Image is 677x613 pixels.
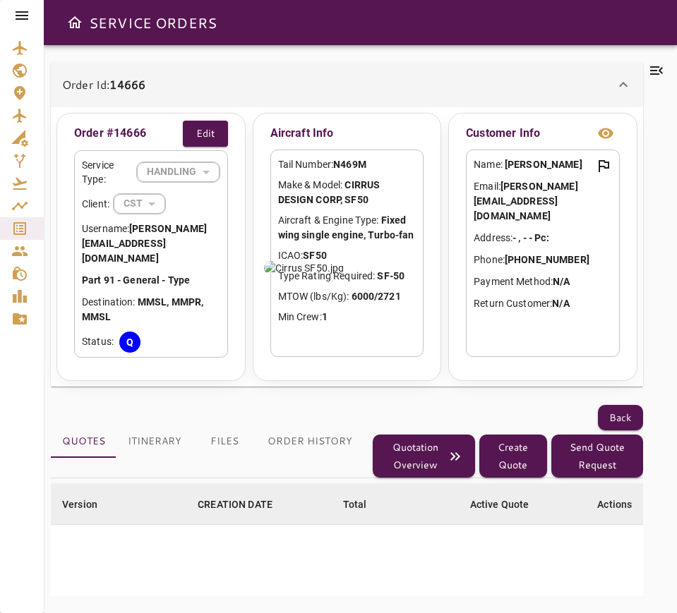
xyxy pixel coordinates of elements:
b: S [99,311,105,322]
p: ICAO: [278,248,417,263]
span: Active Quote [470,496,548,513]
button: Back [598,405,643,431]
div: Order Id:14666 [51,107,643,387]
button: Open drawer [61,8,89,37]
b: L [105,311,111,322]
b: M [82,311,90,322]
p: Order Id: [62,76,145,93]
p: Order #14666 [74,125,146,142]
b: 14666 [109,76,145,92]
div: Active Quote [470,496,529,513]
button: Country Requirements [364,424,521,458]
p: Aircraft & Engine Type: [278,213,417,243]
p: Status: [82,334,114,349]
button: Create Quote [479,435,547,478]
div: HANDLING [137,153,220,190]
div: CREATION DATE [198,496,272,513]
div: Q [119,332,140,353]
b: SF50 [303,250,327,261]
div: Total [343,496,367,513]
b: M [146,296,155,308]
b: N469M [333,159,366,170]
b: [PERSON_NAME] [505,159,582,170]
p: Tail Number: [278,157,417,172]
div: Version [62,496,97,513]
b: , [201,296,203,308]
b: , [167,296,169,308]
button: view info [592,119,620,147]
div: HANDLING [114,185,165,222]
span: Version [62,496,116,513]
div: basic tabs example [51,424,373,458]
b: N/A [552,298,569,309]
b: M [180,296,188,308]
h6: SERVICE ORDERS [89,11,217,34]
button: Edit [183,121,228,147]
b: [PERSON_NAME][EMAIL_ADDRESS][DOMAIN_NAME] [82,223,207,264]
img: Cirrus SF50.jpg [264,261,344,275]
p: Address: [474,231,612,245]
b: R [195,296,201,308]
p: Destination: [82,295,220,324]
p: Make & Model: [278,178,417,207]
div: Client: [82,193,220,214]
b: - , - - Pc: [513,232,549,243]
p: Return Customer: [474,296,612,311]
button: Quotation Overview [373,435,475,478]
button: Send Quote Request [551,435,643,478]
p: Username: [82,221,220,266]
span: Total [343,496,385,513]
div: Order Id:14666 [51,62,643,107]
b: L [161,296,167,308]
p: Aircraft Info [270,121,424,146]
p: Payment Method: [474,274,612,289]
p: Customer Info [466,125,540,142]
p: Part 91 - General - Type [82,273,220,288]
b: S [155,296,161,308]
b: M [172,296,180,308]
button: Quotes [51,424,116,458]
p: Email: [474,179,612,224]
p: Name: [474,157,612,172]
b: [PERSON_NAME][EMAIL_ADDRESS][DOMAIN_NAME] [474,181,578,221]
div: Service Type: [82,158,220,186]
b: N/A [553,276,570,287]
button: Files [193,424,256,458]
button: Order History [256,424,364,458]
p: Phone: [474,253,612,267]
b: M [138,296,146,308]
b: P [188,296,195,308]
b: M [90,311,99,322]
span: CREATION DATE [198,496,291,513]
b: [PHONE_NUMBER] [505,254,589,265]
button: Itinerary [116,424,193,458]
